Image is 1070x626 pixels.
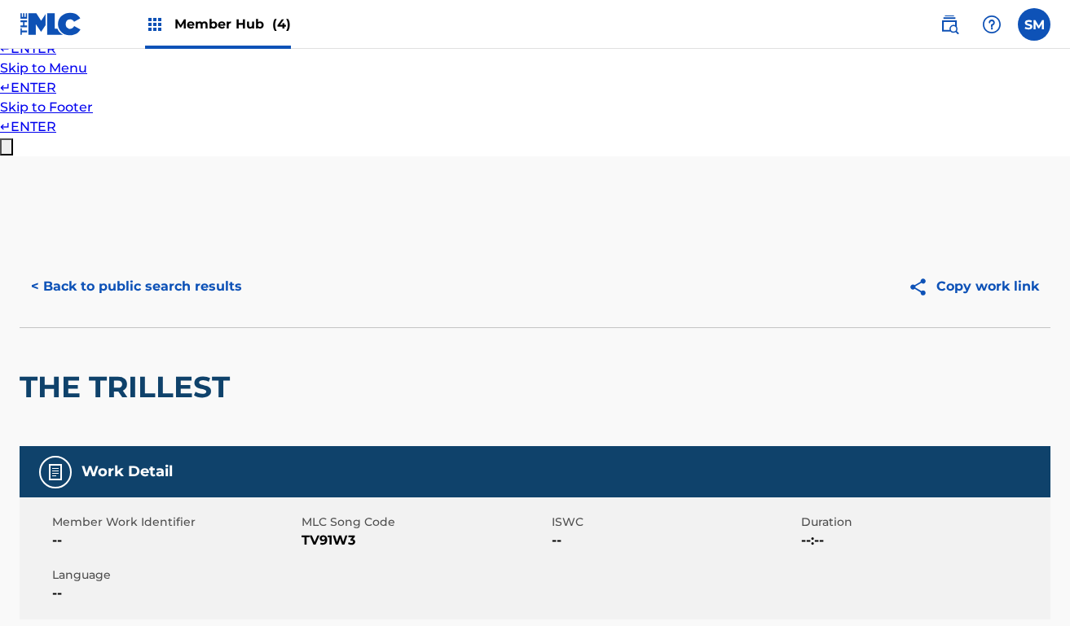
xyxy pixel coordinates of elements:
[145,15,165,34] img: Top Rightsholders
[1024,393,1070,528] iframe: Resource Center
[801,531,1046,550] span: --:--
[975,8,1008,41] div: Help
[801,514,1046,531] span: Duration
[940,15,959,34] img: search
[52,531,297,550] span: --
[552,514,797,531] span: ISWC
[933,8,966,41] a: Public Search
[896,266,1050,307] button: Copy work link
[1018,8,1050,41] div: User Menu
[52,584,297,603] span: --
[20,12,82,36] img: MLC Logo
[272,16,291,32] span: (4)
[174,15,291,33] span: Member Hub
[982,15,1002,34] img: help
[20,369,238,405] h2: THE TRILLEST
[908,277,936,297] img: Copy work link
[552,531,797,550] span: --
[20,266,253,307] button: < Back to public search results
[81,462,173,481] h5: Work Detail
[302,531,547,550] span: TV91W3
[52,567,297,584] span: Language
[302,514,547,531] span: MLC Song Code
[52,514,297,531] span: Member Work Identifier
[46,462,65,482] img: Work Detail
